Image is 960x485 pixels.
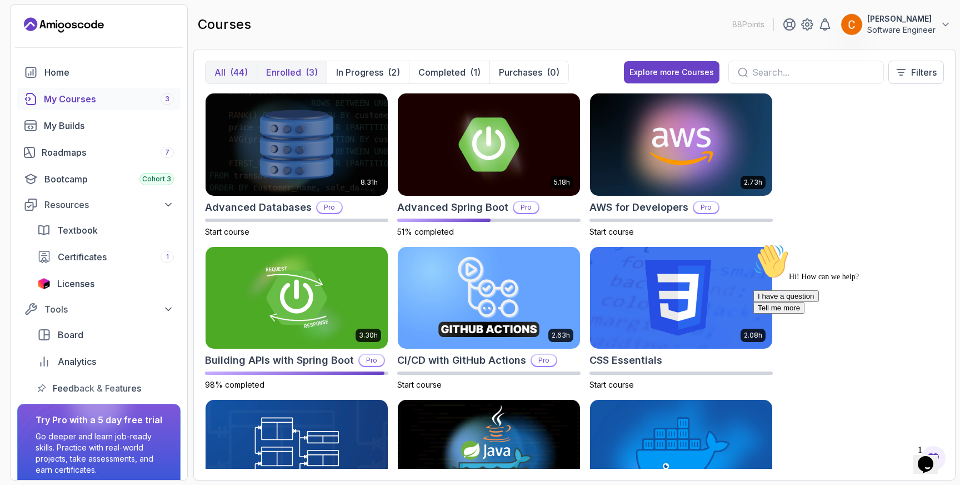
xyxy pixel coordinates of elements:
a: licenses [31,273,181,295]
button: Explore more Courses [624,61,719,83]
p: Enrolled [266,66,301,79]
span: Start course [589,380,634,389]
h2: CSS Essentials [589,353,662,368]
div: Bootcamp [44,172,174,186]
a: certificates [31,246,181,268]
p: 8.31h [361,178,378,187]
h2: Building APIs with Spring Boot [205,353,354,368]
span: 51% completed [397,227,454,236]
span: Textbook [57,224,98,237]
span: Start course [205,227,249,236]
img: Advanced Databases card [206,93,388,196]
button: I have a question [4,51,70,63]
div: Home [44,66,174,79]
img: user profile image [841,14,862,35]
button: All(44) [206,61,257,83]
span: Board [58,328,83,342]
p: 3.30h [359,331,378,340]
a: home [17,61,181,83]
button: Completed(1) [409,61,489,83]
p: 88 Points [732,19,764,30]
div: Resources [44,198,174,211]
span: 1 [166,253,169,261]
p: 2.73h [744,178,762,187]
div: Roadmaps [42,146,174,159]
div: (44) [230,66,248,79]
img: :wave: [4,4,40,40]
h2: Advanced Databases [205,200,312,215]
p: 5.18h [554,178,570,187]
span: 7 [165,148,169,157]
p: Go deeper and learn job-ready skills. Practice with real-world projects, take assessments, and ea... [36,431,162,476]
img: AWS for Developers card [590,93,772,196]
img: CSS Essentials card [590,247,772,349]
span: Cohort 3 [142,175,171,184]
a: Landing page [24,16,104,34]
input: Search... [752,66,874,79]
span: 3 [165,95,169,103]
span: Analytics [58,355,96,368]
div: Explore more Courses [629,67,714,78]
p: Software Engineer [867,24,936,36]
h2: CI/CD with GitHub Actions [397,353,526,368]
a: textbook [31,219,181,241]
div: (1) [470,66,481,79]
span: 98% completed [205,380,264,389]
p: 2.08h [744,331,762,340]
button: Tell me more [4,63,56,75]
p: [PERSON_NAME] [867,13,936,24]
button: user profile image[PERSON_NAME]Software Engineer [841,13,951,36]
span: Licenses [57,277,94,290]
a: bootcamp [17,168,181,190]
p: Pro [532,355,556,366]
img: jetbrains icon [37,278,51,289]
p: Pro [514,202,538,213]
div: (0) [547,66,559,79]
a: analytics [31,350,181,373]
div: 👋Hi! How can we help?I have a questionTell me more [4,4,204,75]
a: builds [17,115,181,137]
span: Feedback & Features [53,382,141,395]
p: Filters [911,66,937,79]
span: Certificates [58,250,107,264]
p: Completed [418,66,466,79]
span: Start course [589,227,634,236]
div: (2) [388,66,400,79]
p: Pro [694,202,718,213]
div: My Builds [44,119,174,132]
img: Building APIs with Spring Boot card [206,247,388,349]
div: Tools [44,303,174,316]
p: 2.63h [552,331,570,340]
div: My Courses [44,92,174,106]
img: Advanced Spring Boot card [398,93,580,196]
span: Hi! How can we help? [4,33,110,42]
a: board [31,324,181,346]
p: Pro [359,355,384,366]
h2: Advanced Spring Boot [397,200,508,215]
img: CI/CD with GitHub Actions card [398,247,580,349]
span: Start course [397,380,442,389]
h2: courses [198,16,251,33]
iframe: chat widget [749,239,949,435]
button: Purchases(0) [489,61,568,83]
p: All [214,66,226,79]
p: In Progress [336,66,383,79]
button: Resources [17,195,181,215]
button: Filters [888,61,944,84]
p: Purchases [499,66,542,79]
button: Tools [17,299,181,319]
h2: AWS for Developers [589,200,688,215]
button: In Progress(2) [327,61,409,83]
p: Pro [317,202,342,213]
a: roadmaps [17,141,181,164]
iframe: chat widget [913,441,949,474]
a: courses [17,88,181,110]
div: (3) [306,66,318,79]
button: Enrolled(3) [257,61,327,83]
a: feedback [31,377,181,399]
